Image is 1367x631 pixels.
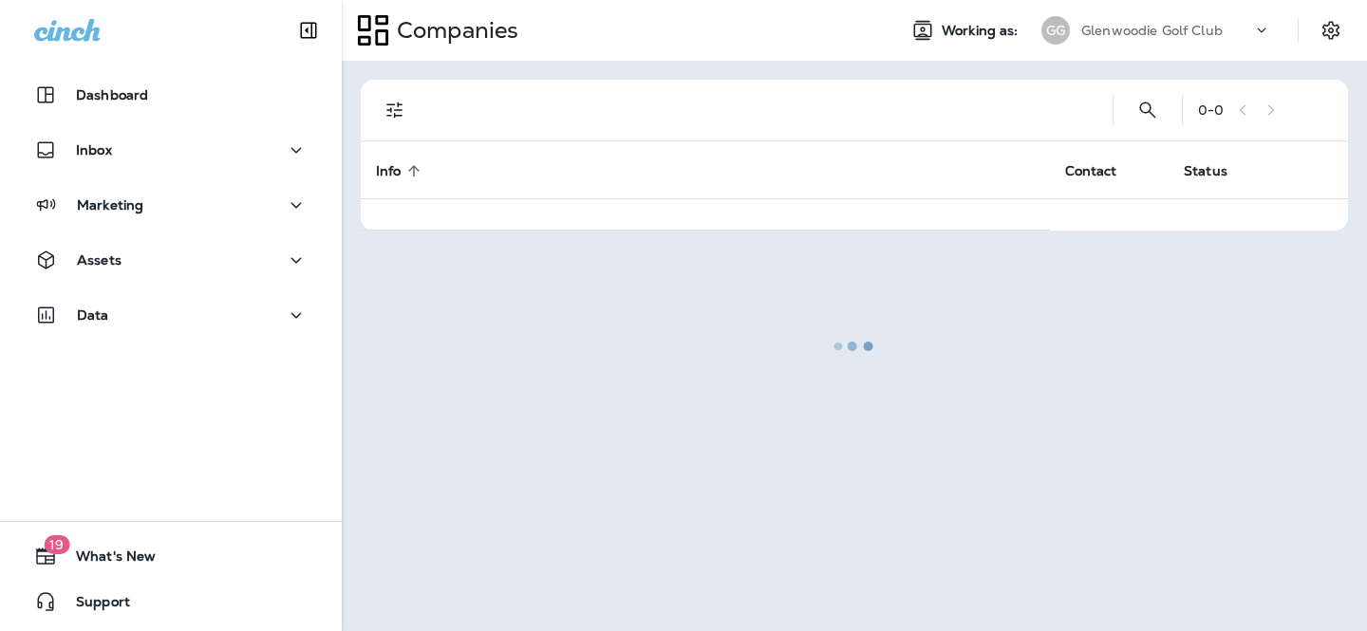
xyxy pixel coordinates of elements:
p: Inbox [76,142,112,158]
button: Dashboard [19,76,323,114]
p: Companies [389,16,518,45]
button: Assets [19,241,323,279]
span: Support [57,594,130,617]
span: What's New [57,548,156,571]
span: 19 [44,535,69,554]
button: 19What's New [19,537,323,575]
p: Glenwoodie Golf Club [1081,23,1223,38]
button: Settings [1314,13,1348,47]
p: Data [77,307,109,323]
button: Data [19,296,323,334]
p: Marketing [77,197,143,213]
div: GG [1041,16,1070,45]
button: Inbox [19,131,323,169]
span: Working as: [942,23,1022,39]
button: Collapse Sidebar [282,11,335,49]
p: Assets [77,252,122,268]
button: Marketing [19,186,323,224]
button: Support [19,583,323,621]
p: Dashboard [76,87,148,102]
